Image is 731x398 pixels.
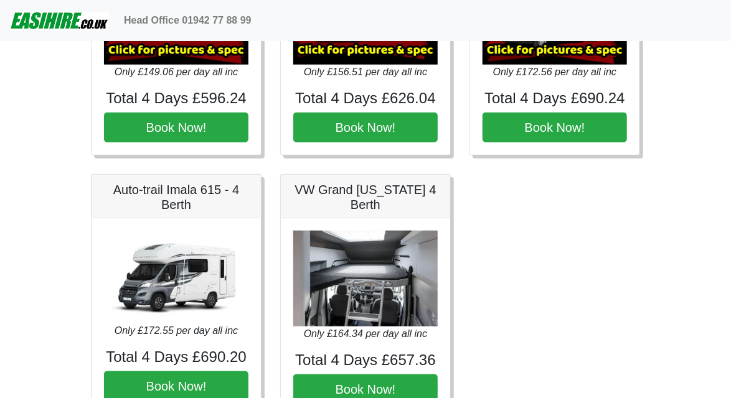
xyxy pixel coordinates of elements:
h4: Total 4 Days £626.04 [293,90,438,108]
i: Only £172.56 per day all inc [493,67,616,77]
i: Only £172.55 per day all inc [115,325,238,336]
button: Book Now! [293,113,438,142]
h5: VW Grand [US_STATE] 4 Berth [293,182,438,212]
h4: Total 4 Days £690.20 [104,348,248,366]
img: Auto-trail Imala 615 - 4 Berth [104,231,248,323]
h4: Total 4 Days £690.24 [483,90,627,108]
button: Book Now! [104,113,248,142]
b: Head Office 01942 77 88 99 [124,15,252,25]
i: Only £156.51 per day all inc [304,67,427,77]
img: easihire_logo_small.png [10,8,109,33]
h4: Total 4 Days £596.24 [104,90,248,108]
a: Head Office 01942 77 88 99 [119,8,257,33]
i: Only £149.06 per day all inc [115,67,238,77]
img: VW Grand California 4 Berth [293,231,438,327]
i: Only £164.34 per day all inc [304,328,427,339]
h4: Total 4 Days £657.36 [293,351,438,369]
h5: Auto-trail Imala 615 - 4 Berth [104,182,248,212]
button: Book Now! [483,113,627,142]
